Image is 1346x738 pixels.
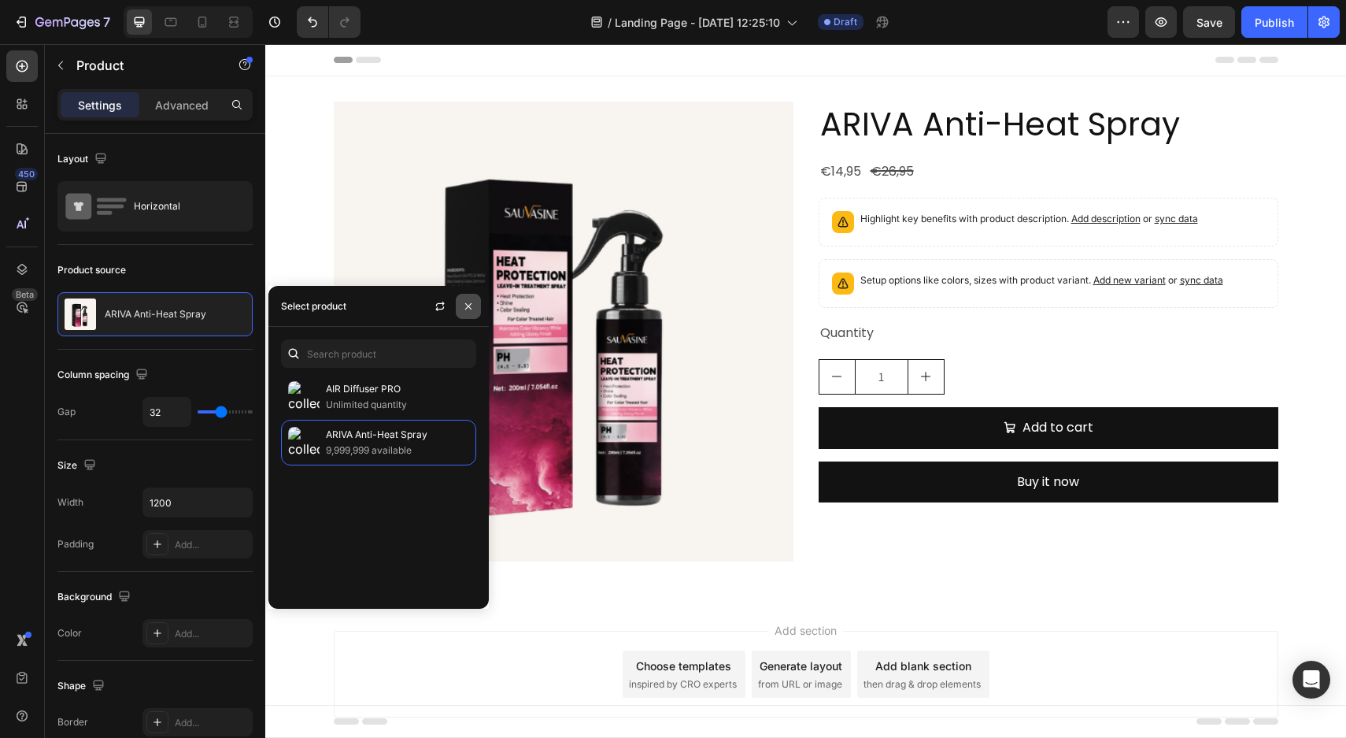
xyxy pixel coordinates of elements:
[288,381,320,413] img: collections
[1241,6,1307,38] button: Publish
[57,537,94,551] div: Padding
[553,57,1013,102] h2: ARIVA Anti-Heat Spray
[175,538,249,552] div: Add...
[57,405,76,419] div: Gap
[265,44,1346,738] iframe: Design area
[615,14,780,31] span: Landing Page - [DATE] 12:25:10
[57,495,83,510] div: Width
[1292,661,1330,699] div: Open Intercom Messenger
[553,115,597,141] div: €14,95
[1255,14,1294,31] div: Publish
[806,169,875,180] span: Add description
[553,276,1013,302] div: Quantity
[595,167,933,183] p: Highlight key benefits with product description.
[643,316,679,350] button: increment
[105,309,206,320] p: ARIVA Anti-Heat Spray
[297,6,361,38] div: Undo/Redo
[1196,16,1222,29] span: Save
[57,455,99,477] div: Size
[57,263,126,277] div: Product source
[595,228,958,244] p: Setup options like colors, sizes with product variant.
[12,288,38,301] div: Beta
[78,97,122,113] p: Settings
[326,397,469,413] p: Unlimited quantity
[326,381,469,397] p: AIR Diffuser PRO
[57,676,108,697] div: Shape
[553,363,1013,405] button: Add to cart
[364,633,471,647] span: inspired by CRO experts
[103,13,110,32] p: 7
[889,169,933,180] span: sync data
[608,14,612,31] span: /
[1183,6,1235,38] button: Save
[326,427,469,443] p: ARIVA Anti-Heat Spray
[915,230,958,242] span: sync data
[554,316,590,350] button: decrement
[553,417,1013,459] button: Buy it now
[834,15,857,29] span: Draft
[326,443,469,458] p: 9,999,999 available
[604,115,650,141] div: €26,95
[15,168,38,180] div: 450
[493,633,577,647] span: from URL or image
[610,614,706,630] div: Add blank section
[875,169,933,180] span: or
[828,230,900,242] span: Add new variant
[57,715,88,729] div: Border
[57,587,134,608] div: Background
[6,6,117,38] button: 7
[76,56,210,75] p: Product
[757,373,828,395] div: Add to cart
[494,614,577,630] div: Generate layout
[143,398,190,426] input: Auto
[175,716,249,730] div: Add...
[752,427,814,450] div: Buy it now
[57,626,82,640] div: Color
[155,97,209,113] p: Advanced
[503,578,578,595] span: Add section
[281,299,346,313] div: Select product
[598,633,716,647] span: then drag & drop elements
[134,188,230,224] div: Horizontal
[175,627,249,641] div: Add...
[900,230,958,242] span: or
[143,488,252,517] input: Auto
[65,299,96,330] img: product feature img
[371,614,466,630] div: Choose templates
[288,427,320,458] img: collections
[57,365,151,386] div: Column spacing
[281,339,476,368] input: Search in Settings & Advanced
[590,316,643,350] input: quantity
[57,149,110,170] div: Layout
